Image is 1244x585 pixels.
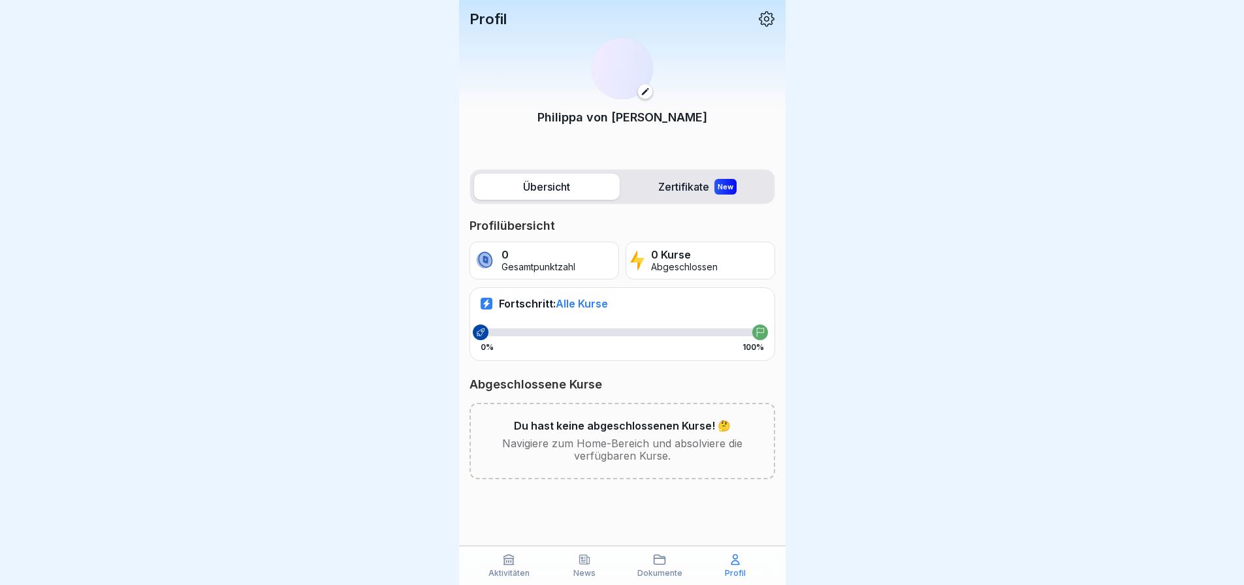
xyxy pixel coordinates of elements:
[651,249,718,261] p: 0 Kurse
[470,377,775,392] p: Abgeschlossene Kurse
[537,108,707,126] p: Philippa von [PERSON_NAME]
[725,569,746,578] p: Profil
[556,297,608,310] span: Alle Kurse
[573,569,596,578] p: News
[502,249,575,261] p: 0
[651,262,718,273] p: Abgeschlossen
[499,297,608,310] p: Fortschritt:
[492,437,753,462] p: Navigiere zum Home-Bereich und absolviere die verfügbaren Kurse.
[470,218,775,234] p: Profilübersicht
[470,10,507,27] p: Profil
[488,569,530,578] p: Aktivitäten
[637,569,682,578] p: Dokumente
[474,249,496,272] img: coin.svg
[481,343,494,352] p: 0%
[514,420,731,432] p: Du hast keine abgeschlossenen Kurse! 🤔
[742,343,764,352] p: 100%
[714,179,737,195] div: New
[630,249,645,272] img: lightning.svg
[474,174,620,200] label: Übersicht
[502,262,575,273] p: Gesamtpunktzahl
[625,174,771,200] label: Zertifikate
